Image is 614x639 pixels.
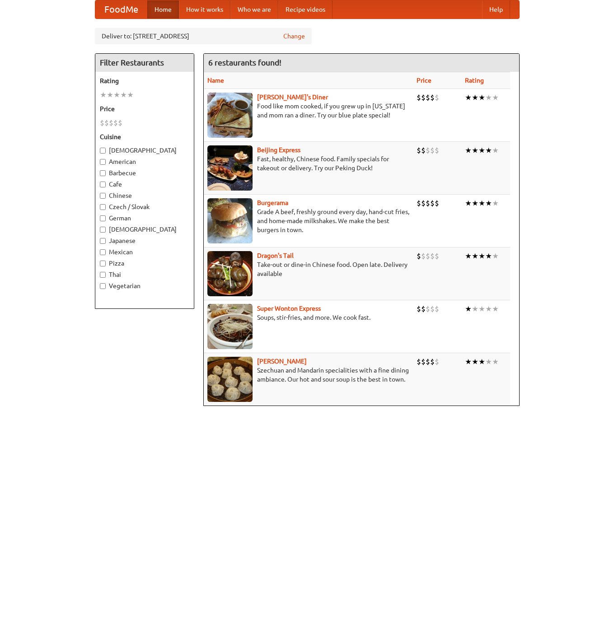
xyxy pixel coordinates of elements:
[426,93,430,103] li: $
[430,93,435,103] li: $
[207,304,253,349] img: superwonton.jpg
[472,251,478,261] li: ★
[100,227,106,233] input: [DEMOGRAPHIC_DATA]
[100,281,189,290] label: Vegetarian
[492,357,499,367] li: ★
[417,357,421,367] li: $
[113,118,118,128] li: $
[472,93,478,103] li: ★
[492,251,499,261] li: ★
[478,145,485,155] li: ★
[472,357,478,367] li: ★
[485,251,492,261] li: ★
[147,0,179,19] a: Home
[465,77,484,84] a: Rating
[485,357,492,367] li: ★
[417,251,421,261] li: $
[100,272,106,278] input: Thai
[465,93,472,103] li: ★
[107,90,113,100] li: ★
[100,236,189,245] label: Japanese
[207,77,224,84] a: Name
[109,118,113,128] li: $
[492,304,499,314] li: ★
[100,118,104,128] li: $
[100,259,189,268] label: Pizza
[100,132,189,141] h5: Cuisine
[257,199,288,206] a: Burgerama
[435,198,439,208] li: $
[100,247,189,257] label: Mexican
[430,198,435,208] li: $
[257,358,307,365] a: [PERSON_NAME]
[465,198,472,208] li: ★
[95,54,194,72] h4: Filter Restaurants
[472,145,478,155] li: ★
[100,225,189,234] label: [DEMOGRAPHIC_DATA]
[417,77,431,84] a: Price
[113,90,120,100] li: ★
[435,145,439,155] li: $
[100,104,189,113] h5: Price
[426,145,430,155] li: $
[278,0,333,19] a: Recipe videos
[492,198,499,208] li: ★
[100,215,106,221] input: German
[207,366,409,384] p: Szechuan and Mandarin specialities with a fine dining ambiance. Our hot and sour soup is the best...
[104,118,109,128] li: $
[492,93,499,103] li: ★
[426,304,430,314] li: $
[100,283,106,289] input: Vegetarian
[417,93,421,103] li: $
[100,193,106,199] input: Chinese
[207,145,253,191] img: beijing.jpg
[100,249,106,255] input: Mexican
[465,145,472,155] li: ★
[482,0,510,19] a: Help
[100,157,189,166] label: American
[100,204,106,210] input: Czech / Slovak
[435,357,439,367] li: $
[257,146,300,154] a: Beijing Express
[478,93,485,103] li: ★
[118,118,122,128] li: $
[95,0,147,19] a: FoodMe
[179,0,230,19] a: How it works
[421,93,426,103] li: $
[485,145,492,155] li: ★
[100,182,106,187] input: Cafe
[208,58,281,67] ng-pluralize: 6 restaurants found!
[100,270,189,279] label: Thai
[257,93,328,101] a: [PERSON_NAME]'s Diner
[417,304,421,314] li: $
[421,357,426,367] li: $
[465,357,472,367] li: ★
[430,251,435,261] li: $
[465,251,472,261] li: ★
[435,93,439,103] li: $
[100,159,106,165] input: American
[100,202,189,211] label: Czech / Slovak
[435,251,439,261] li: $
[485,304,492,314] li: ★
[100,261,106,266] input: Pizza
[207,357,253,402] img: shandong.jpg
[207,313,409,322] p: Soups, stir-fries, and more. We cook fast.
[421,304,426,314] li: $
[478,251,485,261] li: ★
[100,180,189,189] label: Cafe
[257,252,294,259] b: Dragon's Tail
[207,93,253,138] img: sallys.jpg
[100,76,189,85] h5: Rating
[100,170,106,176] input: Barbecue
[283,32,305,41] a: Change
[120,90,127,100] li: ★
[257,305,321,312] a: Super Wonton Express
[100,168,189,177] label: Barbecue
[417,145,421,155] li: $
[478,304,485,314] li: ★
[417,198,421,208] li: $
